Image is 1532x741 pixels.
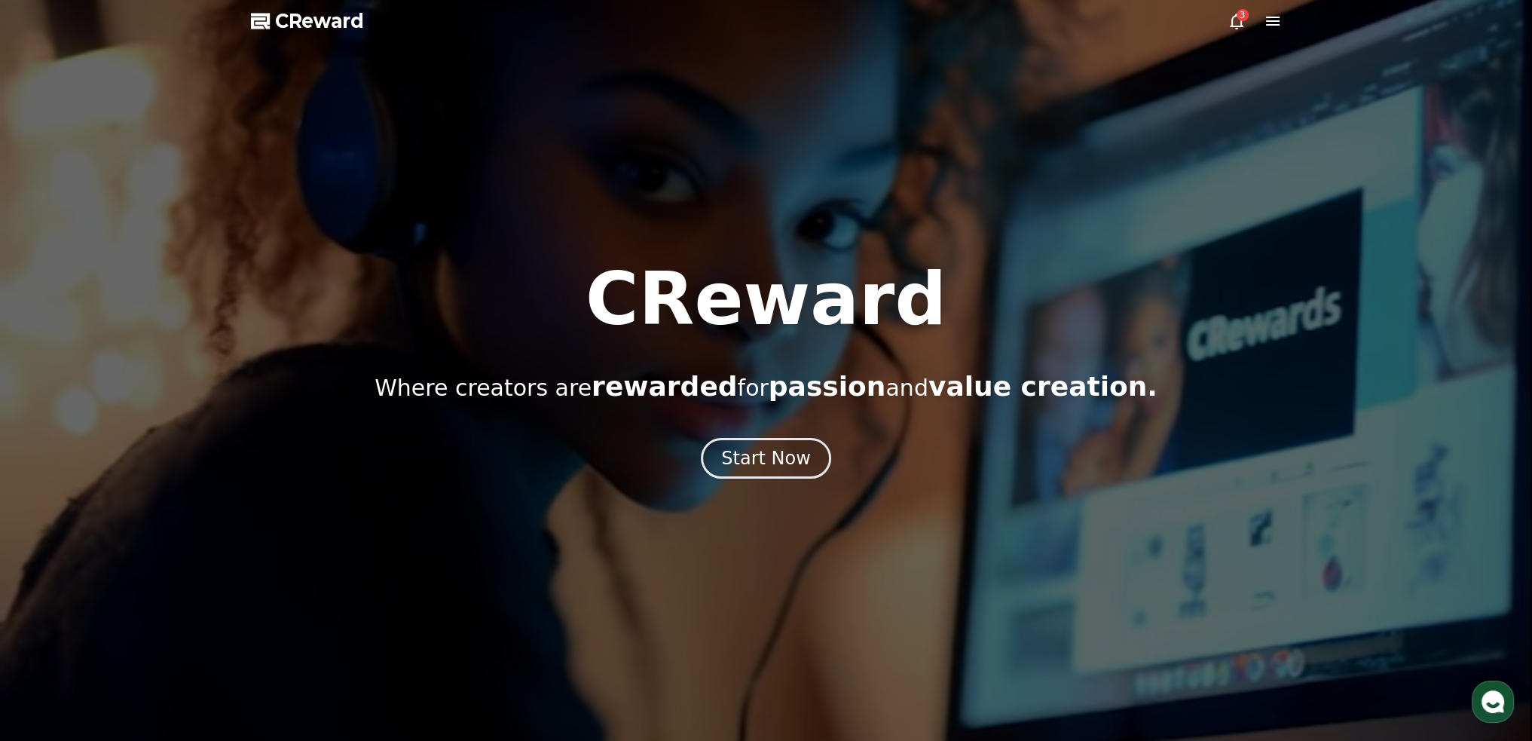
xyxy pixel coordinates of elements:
span: Home [38,501,65,513]
div: 3 [1237,9,1249,21]
a: CReward [251,9,364,33]
a: Start Now [701,453,831,467]
a: Settings [194,478,289,516]
button: Start Now [701,438,831,479]
a: 3 [1228,12,1246,30]
a: Home [5,478,99,516]
span: Messages [125,501,170,513]
h1: CReward [586,263,946,335]
span: passion [769,371,886,402]
span: Settings [223,501,260,513]
a: Messages [99,478,194,516]
span: value creation. [928,371,1157,402]
p: Where creators are for and [375,372,1157,402]
span: rewarded [592,371,737,402]
span: CReward [275,9,364,33]
div: Start Now [721,446,811,470]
